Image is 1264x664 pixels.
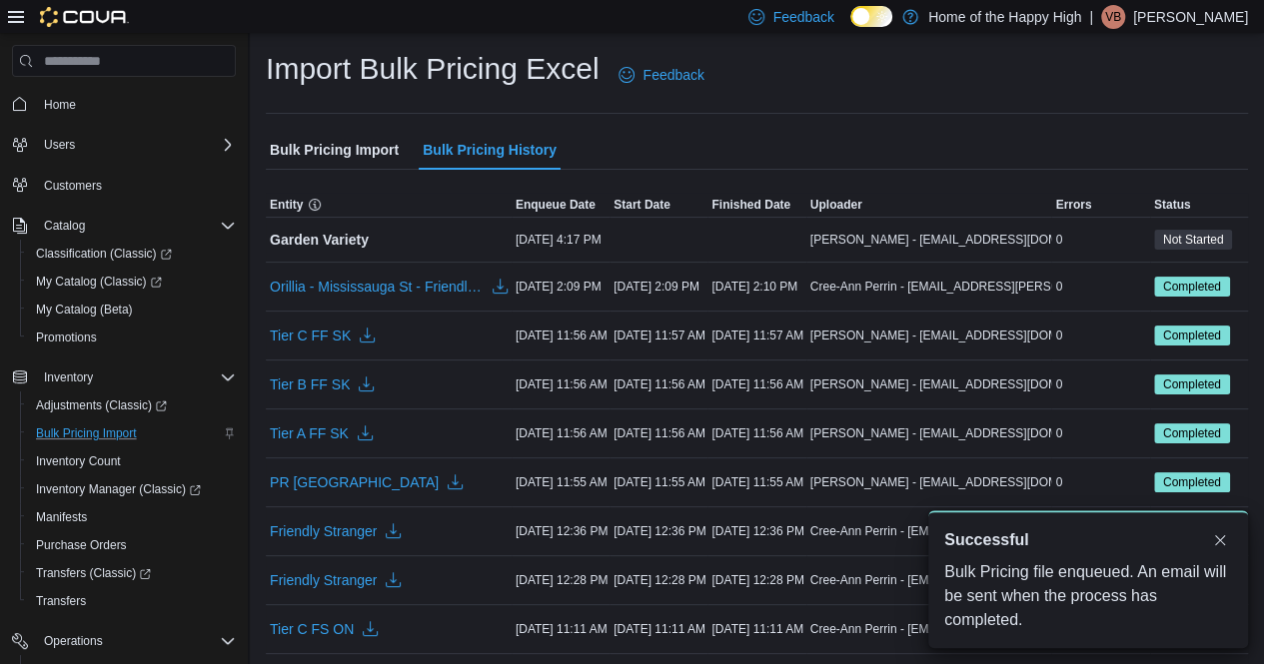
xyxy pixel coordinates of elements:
[1154,326,1230,345] span: Completed
[28,589,236,613] span: Transfers
[512,228,610,252] div: [DATE] 4:17 PM
[44,633,103,649] span: Operations
[270,197,303,213] p: Entity
[610,421,707,445] div: [DATE] 11:56 AM
[270,472,439,492] span: PR [GEOGRAPHIC_DATA]
[1163,278,1221,296] span: Completed
[270,130,399,170] span: Bulk Pricing Import
[642,65,703,85] span: Feedback
[270,560,401,600] button: Friendly Stranger
[707,421,805,445] div: [DATE] 11:56 AM
[928,5,1081,29] p: Home of the Happy High
[1154,277,1230,297] span: Completed
[28,589,94,613] a: Transfers
[4,89,244,118] button: Home
[28,477,236,501] span: Inventory Manager (Classic)
[610,372,707,396] div: [DATE] 11:56 AM
[20,419,244,447] button: Bulk Pricing Import
[20,268,244,296] a: My Catalog (Classic)
[28,242,180,266] a: Classification (Classic)
[270,197,323,213] span: Entity
[28,326,236,349] span: Promotions
[270,374,350,394] span: Tier B FF SK
[28,242,236,266] span: Classification (Classic)
[20,240,244,268] a: Classification (Classic)
[270,316,375,355] button: Tier C FF SK
[28,533,236,557] span: Purchase Orders
[270,609,378,649] button: Tier C FS ON
[20,391,244,419] a: Adjustments (Classic)
[1154,423,1230,443] span: Completed
[44,218,85,234] span: Catalog
[944,528,1232,552] div: Notification
[36,629,111,653] button: Operations
[1154,472,1230,492] span: Completed
[36,133,236,157] span: Users
[270,570,377,590] span: Friendly Stranger
[806,275,1052,299] div: Cree-Ann Perrin - [EMAIL_ADDRESS][PERSON_NAME][PERSON_NAME][DOMAIN_NAME]
[1208,528,1232,552] button: Dismiss toast
[4,171,244,200] button: Customers
[20,559,244,587] a: Transfers (Classic)
[1055,197,1091,213] span: Errors
[1154,197,1191,213] span: Status
[1163,375,1221,393] span: Completed
[36,365,101,389] button: Inventory
[28,421,145,445] a: Bulk Pricing Import
[1154,374,1230,394] span: Completed
[806,617,1052,641] div: Cree-Ann Perrin - [EMAIL_ADDRESS][PERSON_NAME][PERSON_NAME][DOMAIN_NAME]
[707,519,805,543] div: [DATE] 12:36 PM
[28,449,129,473] a: Inventory Count
[806,228,1052,252] div: [PERSON_NAME] - [EMAIL_ADDRESS][DOMAIN_NAME]
[707,617,805,641] div: [DATE] 11:11 AM
[1089,5,1093,29] p: |
[1133,5,1248,29] p: [PERSON_NAME]
[772,7,833,27] span: Feedback
[810,197,862,213] span: Uploader
[512,470,610,494] div: [DATE] 11:55 AM
[850,6,892,27] input: Dark Mode
[44,97,76,113] span: Home
[1163,473,1221,491] span: Completed
[806,372,1052,396] div: [PERSON_NAME] - [EMAIL_ADDRESS][DOMAIN_NAME]
[28,270,236,294] span: My Catalog (Classic)
[28,298,141,322] a: My Catalog (Beta)
[1051,372,1149,396] div: 0
[20,296,244,324] button: My Catalog (Beta)
[36,302,133,318] span: My Catalog (Beta)
[270,423,349,443] span: Tier A FF SK
[512,421,610,445] div: [DATE] 11:56 AM
[806,324,1052,347] div: [PERSON_NAME] - [EMAIL_ADDRESS][DOMAIN_NAME]
[20,587,244,615] button: Transfers
[270,326,351,345] span: Tier C FF SK
[270,521,377,541] span: Friendly Stranger
[36,453,121,469] span: Inventory Count
[44,137,75,153] span: Users
[28,270,170,294] a: My Catalog (Classic)
[1051,324,1149,347] div: 0
[270,277,484,297] span: Orillia - Mississauga St - Friendly Stranger
[28,449,236,473] span: Inventory Count
[1163,231,1224,249] span: Not Started
[806,470,1052,494] div: [PERSON_NAME] - [EMAIL_ADDRESS][DOMAIN_NAME]
[36,593,86,609] span: Transfers
[512,519,610,543] div: [DATE] 12:36 PM
[28,505,236,529] span: Manifests
[40,7,129,27] img: Cova
[707,470,805,494] div: [DATE] 11:55 AM
[1051,470,1149,494] div: 0
[36,214,236,238] span: Catalog
[20,531,244,559] button: Purchase Orders
[4,212,244,240] button: Catalog
[36,565,151,581] span: Transfers (Classic)
[36,537,127,553] span: Purchase Orders
[28,421,236,445] span: Bulk Pricing Import
[806,519,1052,543] div: Cree-Ann Perrin - [EMAIL_ADDRESS][PERSON_NAME][PERSON_NAME][DOMAIN_NAME]
[270,232,369,248] div: Garden Variety
[944,528,1028,552] span: Successful
[36,629,236,653] span: Operations
[28,561,159,585] a: Transfers (Classic)
[28,533,135,557] a: Purchase Orders
[614,197,670,213] span: Start Date
[707,324,805,347] div: [DATE] 11:57 AM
